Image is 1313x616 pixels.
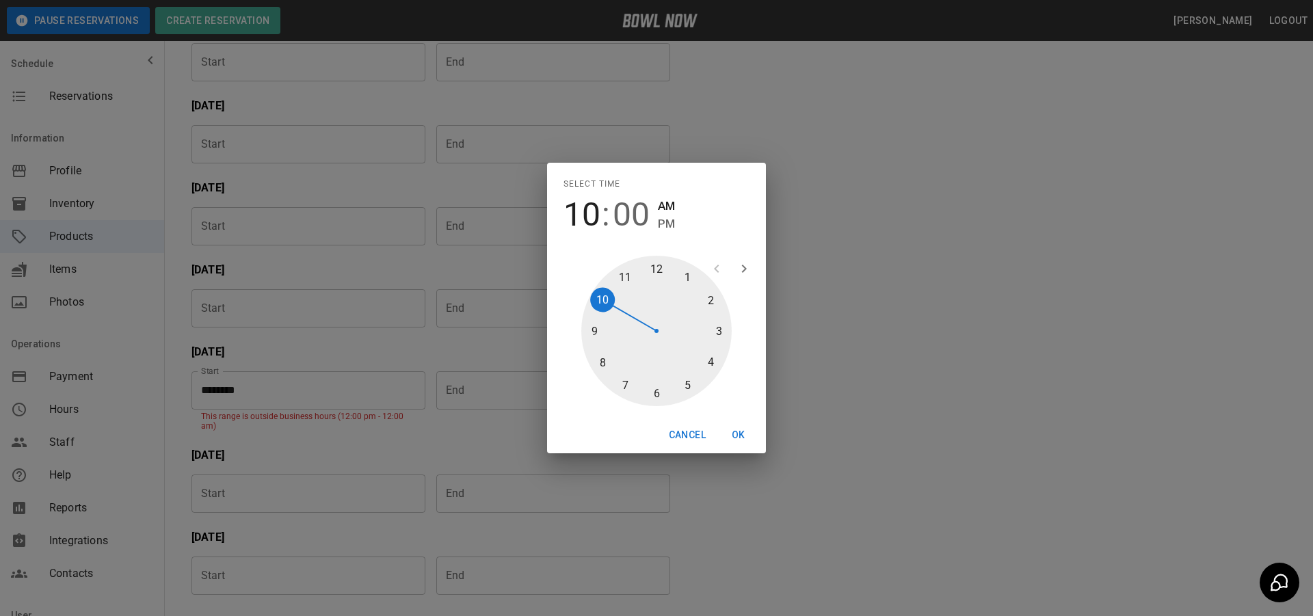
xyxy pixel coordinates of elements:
button: Cancel [663,423,711,448]
span: : [602,196,610,234]
button: AM [658,197,675,215]
button: 10 [563,196,600,234]
button: OK [717,423,760,448]
button: 00 [613,196,650,234]
button: open next view [730,255,758,282]
button: PM [658,215,675,233]
span: Select time [563,174,620,196]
